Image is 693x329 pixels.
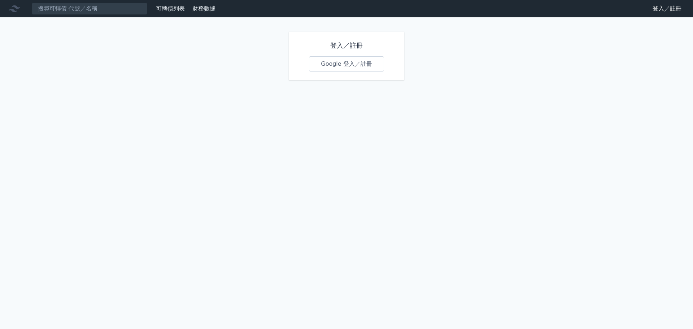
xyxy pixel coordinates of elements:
input: 搜尋可轉債 代號／名稱 [32,3,147,15]
a: 可轉債列表 [156,5,185,12]
a: Google 登入／註冊 [309,56,384,72]
a: 財務數據 [192,5,215,12]
h1: 登入／註冊 [309,40,384,51]
a: 登入／註冊 [647,3,687,14]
